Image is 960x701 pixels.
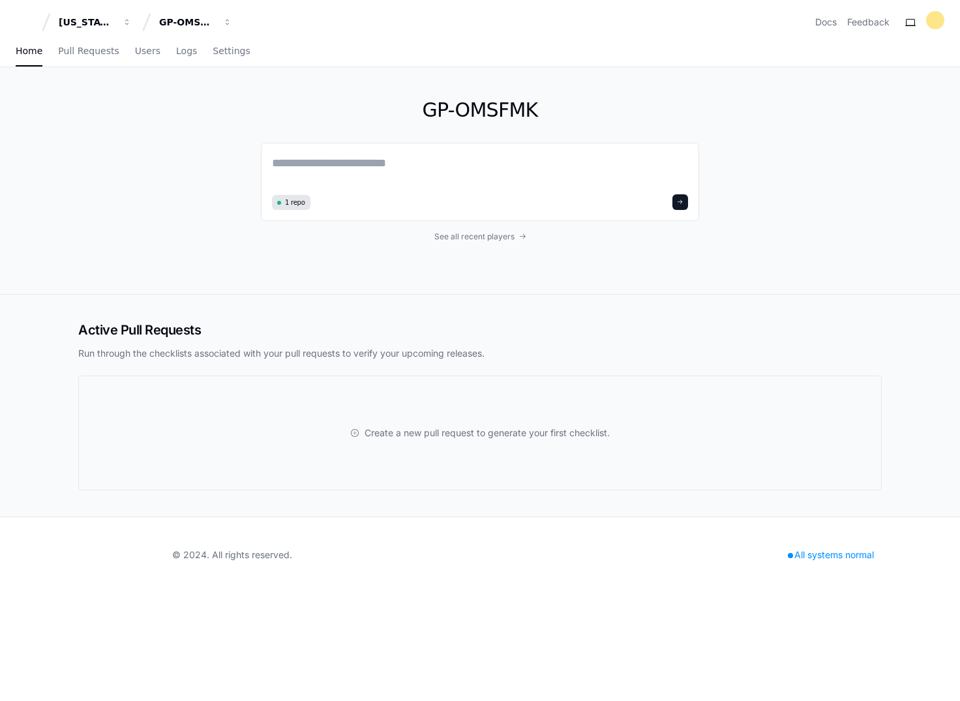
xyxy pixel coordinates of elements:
div: All systems normal [780,546,882,564]
div: GP-OMSFMK [159,16,215,29]
button: [US_STATE] Pacific [53,10,137,34]
a: Users [135,37,160,67]
span: Settings [213,47,250,55]
div: © 2024. All rights reserved. [172,548,292,561]
a: Pull Requests [58,37,119,67]
span: Home [16,47,42,55]
span: See all recent players [434,231,515,242]
h2: Active Pull Requests [78,321,882,339]
span: 1 repo [285,198,305,207]
a: Home [16,37,42,67]
button: GP-OMSFMK [154,10,237,34]
a: Docs [815,16,837,29]
span: Create a new pull request to generate your first checklist. [365,426,610,440]
a: Logs [176,37,197,67]
a: See all recent players [261,231,699,242]
p: Run through the checklists associated with your pull requests to verify your upcoming releases. [78,347,882,360]
h1: GP-OMSFMK [261,98,699,122]
button: Feedback [847,16,890,29]
span: Pull Requests [58,47,119,55]
div: [US_STATE] Pacific [59,16,115,29]
span: Logs [176,47,197,55]
span: Users [135,47,160,55]
a: Settings [213,37,250,67]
